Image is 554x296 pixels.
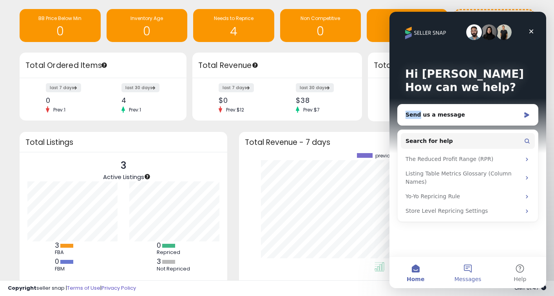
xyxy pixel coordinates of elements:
[296,83,334,92] label: last 30 days
[219,96,271,104] div: $0
[67,284,100,292] a: Terms of Use
[55,266,90,272] div: FBM
[55,249,90,256] div: FBA
[110,25,184,38] h1: 0
[252,62,259,69] div: Tooltip anchor
[367,9,448,42] a: Selling @ Max 0
[125,106,145,113] span: Prev: 1
[144,173,151,180] div: Tooltip anchor
[8,284,36,292] strong: Copyright
[198,60,356,71] h3: Total Revenue
[301,15,340,22] span: Non Competitive
[374,60,529,71] h3: Total Profit
[371,25,444,38] h1: 0
[299,106,324,113] span: Prev: $7
[55,257,59,266] b: 0
[389,12,546,288] iframe: Intercom live chat
[121,83,159,92] label: last 30 days
[25,60,181,71] h3: Total Ordered Items
[245,139,529,145] h3: Total Revenue - 7 days
[193,9,274,42] a: Needs to Reprice 4
[25,139,221,145] h3: Total Listings
[222,106,248,113] span: Prev: $12
[280,9,361,42] a: Non Competitive 0
[20,9,101,42] a: BB Price Below Min 0
[214,15,253,22] span: Needs to Reprice
[49,106,69,113] span: Prev: 1
[157,257,161,266] b: 3
[103,158,144,173] p: 3
[219,83,254,92] label: last 7 days
[455,10,534,40] a: Add Actionable Insights
[121,96,173,104] div: 4
[101,284,136,292] a: Privacy Policy
[197,25,270,38] h1: 4
[24,25,97,38] h1: 0
[46,83,81,92] label: last 7 days
[375,153,396,159] span: previous
[38,15,81,22] span: BB Price Below Min
[46,96,97,104] div: 0
[157,266,192,272] div: Not Repriced
[101,62,108,69] div: Tooltip anchor
[107,9,188,42] a: Inventory Age 0
[8,285,136,292] div: seller snap | |
[284,25,357,38] h1: 0
[157,241,161,250] b: 0
[55,241,59,250] b: 3
[157,249,192,256] div: Repriced
[296,96,348,104] div: $38
[103,173,144,181] span: Active Listings
[130,15,163,22] span: Inventory Age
